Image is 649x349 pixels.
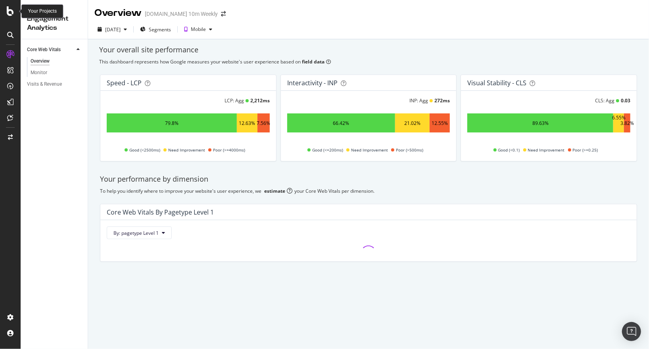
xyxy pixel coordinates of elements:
div: 272 ms [434,97,450,104]
div: 12.55% [432,120,448,127]
div: Engagement Analytics [27,14,81,33]
div: 6.55% [612,114,626,132]
div: [DOMAIN_NAME] 10m Weekly [145,10,218,18]
div: CLS: Agg [595,97,614,104]
span: Need Improvement [168,145,205,155]
div: Visual Stability - CLS [467,79,526,87]
div: Overview [31,57,50,65]
div: arrow-right-arrow-left [221,11,226,17]
div: Overview [94,6,142,20]
div: Open Intercom Messenger [622,322,641,341]
div: estimate [264,188,285,194]
div: Your overall site performance [99,45,638,55]
span: Segments [149,26,171,33]
div: 89.63% [532,120,549,127]
div: 66.42% [333,120,349,127]
span: Need Improvement [528,145,565,155]
div: 12.63% [239,120,255,127]
a: Core Web Vitals [27,46,74,54]
span: Poor (>500ms) [396,145,423,155]
button: Segments [137,23,174,36]
span: Good (<0.1) [498,145,520,155]
div: 2,212 ms [250,97,270,104]
div: 21.02% [404,120,421,127]
div: Core Web Vitals By pagetype Level 1 [107,208,214,216]
div: Visits & Revenue [27,80,62,88]
a: Visits & Revenue [27,80,82,88]
button: By: pagetype Level 1 [107,226,172,239]
div: This dashboard represents how Google measures your website's user experience based on [99,58,638,65]
div: 7.56% [257,120,270,127]
div: LCP: Agg [225,97,244,104]
div: Your performance by dimension [100,174,637,184]
div: 3.82% [620,120,634,127]
span: Need Improvement [351,145,388,155]
span: Good (<2500ms) [129,145,160,155]
div: To help you identify where to improve your website's user experience, we your Core Web Vitals per... [100,188,637,194]
a: Overview [31,57,82,65]
div: Monitor [31,69,47,77]
span: Good (<=200ms) [312,145,343,155]
b: field data [302,58,324,65]
button: Mobile [181,23,215,36]
div: INP: Agg [409,97,428,104]
span: Poor (>=0.25) [573,145,598,155]
button: [DATE] [94,23,130,36]
span: By: pagetype Level 1 [113,230,159,236]
div: [DATE] [105,26,121,33]
div: Core Web Vitals [27,46,61,54]
div: Speed - LCP [107,79,142,87]
div: Interactivity - INP [287,79,338,87]
div: 79.8% [165,120,179,127]
span: Poor (>=4000ms) [213,145,245,155]
div: Your Projects [28,8,57,15]
div: Mobile [191,27,206,32]
div: 0.03 [621,97,630,104]
a: Monitor [31,69,82,77]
